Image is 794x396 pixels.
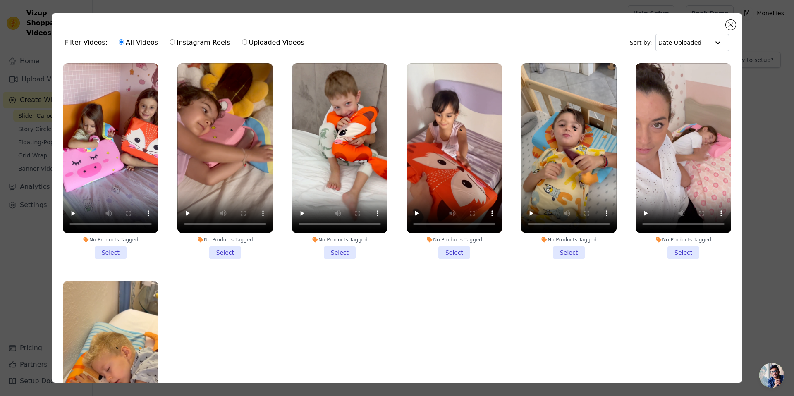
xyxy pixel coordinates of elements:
div: Aprire la chat [759,363,784,388]
div: No Products Tagged [636,236,731,243]
div: No Products Tagged [407,236,502,243]
label: Instagram Reels [169,37,230,48]
label: Uploaded Videos [242,37,305,48]
div: Filter Videos: [65,33,309,52]
label: All Videos [118,37,158,48]
div: No Products Tagged [292,236,387,243]
div: No Products Tagged [63,236,158,243]
div: No Products Tagged [521,236,617,243]
div: No Products Tagged [177,236,273,243]
div: Sort by: [630,34,729,51]
button: Close modal [726,20,736,30]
